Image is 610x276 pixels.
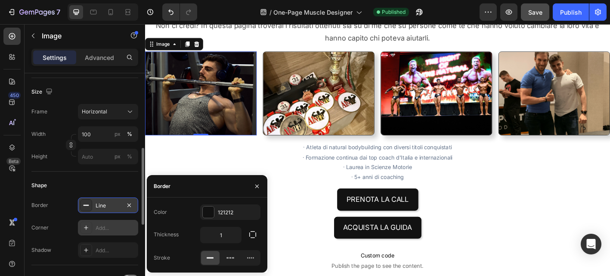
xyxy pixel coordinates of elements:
div: px [115,153,121,160]
p: Advanced [85,53,114,62]
div: Border [154,182,170,190]
div: Corner [31,224,49,232]
span: Save [528,9,542,16]
div: 450 [8,92,21,99]
label: Frame [31,108,47,116]
span: / [269,8,272,17]
div: Line [96,202,121,210]
p: Image [42,31,115,41]
input: Auto [201,227,241,243]
div: Shape [31,182,47,189]
p: · Laurea in Scienze Motorie [1,153,516,164]
span: Horizontal [82,108,107,116]
div: Thickness [154,231,179,238]
p: · Formazione continua dai top coach d'Italia e internazionali [1,142,516,153]
span: Published [382,8,406,16]
div: Add... [96,224,136,232]
div: Size [31,86,54,98]
img: gempages_517392808265384742-1c0b4a47-1b83-4de1-8150-5a8f0a89b033.png [393,30,517,123]
div: Shadow [31,246,51,254]
button: 7 [3,3,64,21]
a: ACQUISTA LA GUIDA [210,214,307,238]
button: px [124,129,135,139]
button: Save [521,3,549,21]
img: gempages_517392808265384742-cf5c8301-dbaf-48ad-a191-5560084e3369.png [131,30,255,123]
div: px [115,130,121,138]
label: Width [31,130,46,138]
button: Publish [553,3,589,21]
div: Stroke [154,254,170,262]
p: ACQUISTA LA GUIDA [220,219,297,233]
label: Height [31,153,47,160]
button: % [112,129,123,139]
div: 121212 [218,209,258,216]
div: % [127,153,132,160]
span: One-Page Muscle Designer [273,8,353,17]
button: % [112,151,123,162]
div: % [127,130,132,138]
p: PRENOTA LA CALL [224,188,293,201]
div: Beta [6,158,21,165]
button: px [124,151,135,162]
input: px% [78,126,138,142]
input: px% [78,149,138,164]
img: gempages_517392808265384742-5d0865fa-a29d-462f-976c-39a09a620cc8.jpg [262,30,386,123]
div: Publish [560,8,582,17]
div: Image [11,18,29,26]
div: Open Intercom Messenger [581,234,601,254]
iframe: Design area [145,24,610,276]
a: PRENOTA LA CALL [214,182,303,207]
div: Add... [96,247,136,254]
p: · 5+ anni di coaching [1,164,516,175]
div: Undo/Redo [162,3,197,21]
div: Color [154,208,167,216]
p: · Atleta di natural bodybuilding con diversi titoli conquistati [1,131,516,142]
button: Horizontal [78,104,138,119]
div: Border [31,201,48,209]
p: 7 [56,7,60,17]
p: Settings [43,53,67,62]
